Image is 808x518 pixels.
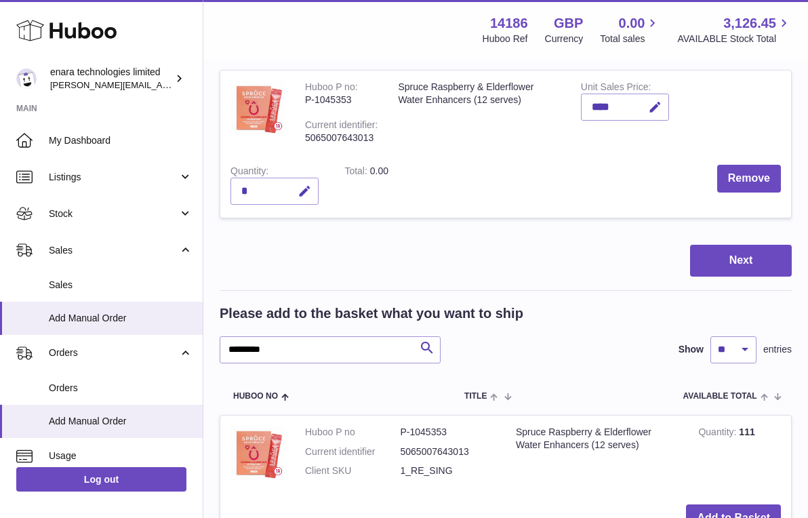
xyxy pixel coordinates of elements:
span: Huboo no [233,392,278,401]
dd: 5065007643013 [401,445,496,458]
span: 0.00 [370,165,388,176]
span: Total sales [600,33,660,45]
span: My Dashboard [49,134,193,147]
label: Unit Sales Price [581,81,651,96]
span: [PERSON_NAME][EMAIL_ADDRESS][DOMAIN_NAME] [50,79,272,90]
button: Next [690,245,792,277]
div: Huboo Ref [483,33,528,45]
div: Currency [545,33,584,45]
td: 111 [688,416,791,495]
dd: 1_RE_SING [401,464,496,477]
strong: Quantity [698,426,739,441]
span: AVAILABLE Stock Total [677,33,792,45]
span: entries [763,343,792,356]
span: Add Manual Order [49,415,193,428]
dt: Huboo P no [305,426,401,439]
dd: P-1045353 [401,426,496,439]
label: Quantity [230,165,268,180]
span: Title [464,392,487,401]
span: Add Manual Order [49,312,193,325]
a: 3,126.45 AVAILABLE Stock Total [677,14,792,45]
div: Current identifier [305,119,378,134]
dt: Current identifier [305,445,401,458]
strong: GBP [554,14,583,33]
span: Stock [49,207,178,220]
dt: Client SKU [305,464,401,477]
span: 0.00 [619,14,645,33]
label: Total [344,165,369,180]
div: Huboo P no [305,81,358,96]
div: P-1045353 [305,94,378,106]
span: Listings [49,171,178,184]
button: Remove [717,165,781,193]
img: Spruce Raspberry & Elderflower Water Enhancers (12 serves) [230,81,285,135]
h2: Please add to the basket what you want to ship [220,304,523,323]
span: Sales [49,279,193,292]
span: AVAILABLE Total [683,392,757,401]
td: Spruce Raspberry & Elderflower Water Enhancers (12 serves) [388,71,570,155]
span: 3,126.45 [723,14,776,33]
strong: 14186 [490,14,528,33]
div: 5065007643013 [305,132,378,144]
label: Show [679,343,704,356]
img: Dee@enara.co [16,68,37,89]
a: 0.00 Total sales [600,14,660,45]
img: Spruce Raspberry & Elderflower Water Enhancers (12 serves) [230,426,285,480]
span: Usage [49,450,193,462]
a: Log out [16,467,186,492]
span: Orders [49,382,193,395]
div: enara technologies limited [50,66,172,92]
td: Spruce Raspberry & Elderflower Water Enhancers (12 serves) [506,416,688,495]
span: Sales [49,244,178,257]
span: Orders [49,346,178,359]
